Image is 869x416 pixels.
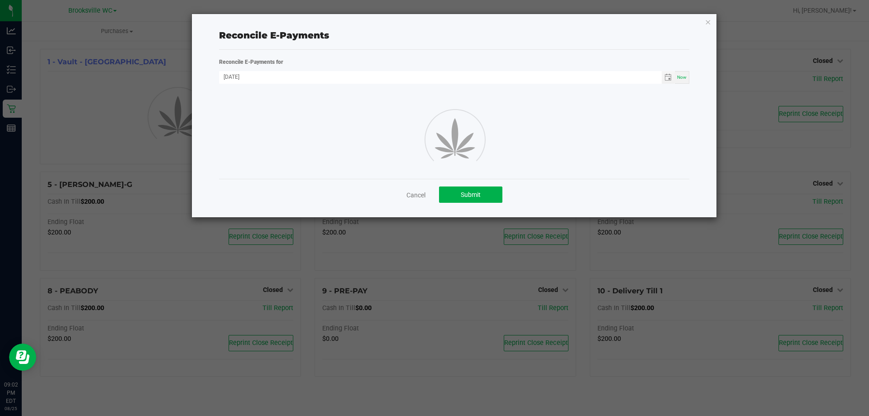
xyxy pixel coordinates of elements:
span: Submit [461,191,481,198]
input: Date [219,71,662,82]
strong: Reconcile E-Payments for [219,59,283,65]
button: Submit [439,186,502,203]
span: Toggle calendar [662,71,675,84]
a: Cancel [406,191,425,200]
div: Reconcile E-Payments [219,29,689,42]
span: Now [677,75,687,80]
iframe: Resource center [9,344,36,371]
